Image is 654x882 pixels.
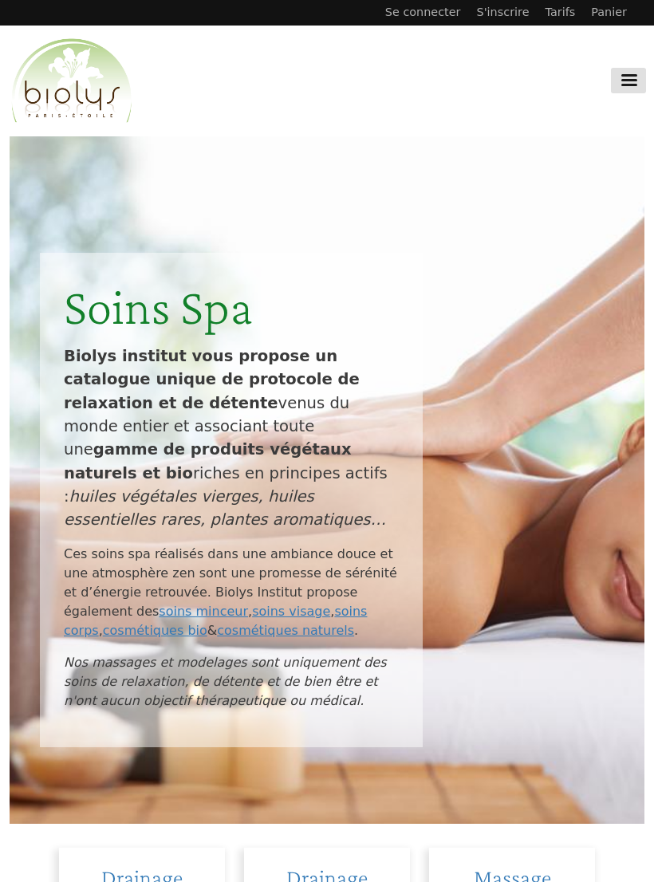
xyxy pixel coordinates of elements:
a: soins visage [252,604,330,619]
em: Nos massages et modelages sont uniquement des soins de relaxation, de détente et de bien être et ... [64,655,386,708]
div: Soins Spa [64,277,399,338]
a: cosmétiques naturels [217,623,354,638]
em: huiles végétales vierges, huiles essentielles rares, plantes aromatiques… [64,487,386,529]
p: venus du monde entier et associant toute une riches en principes actifs : [64,345,399,532]
img: Accueil [8,36,136,127]
strong: Biolys institut vous propose un catalogue unique de protocole de relaxation et de détente [64,347,360,412]
a: soins corps [64,604,367,638]
strong: gamme de produits végétaux naturels et bio [64,440,352,482]
a: cosmétiques bio [103,623,207,638]
p: Ces soins spa réalisés dans une ambiance douce et une atmosphère zen sont une promesse de sérénit... [64,545,399,640]
a: soins minceur [159,604,248,619]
